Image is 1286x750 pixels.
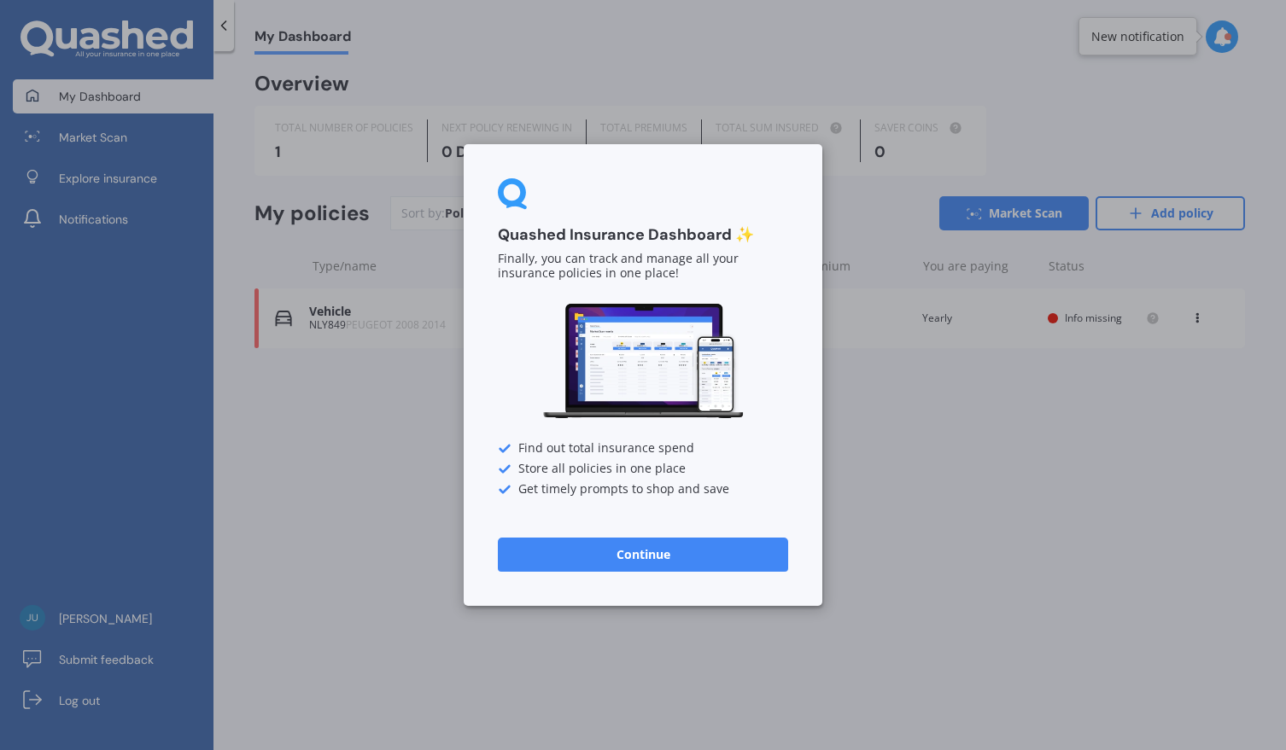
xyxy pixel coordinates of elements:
button: Continue [498,538,788,572]
img: Dashboard [541,301,745,422]
div: Store all policies in one place [498,462,788,476]
p: Finally, you can track and manage all your insurance policies in one place! [498,253,788,282]
div: Get timely prompts to shop and save [498,483,788,497]
div: Find out total insurance spend [498,442,788,456]
h3: Quashed Insurance Dashboard ✨ [498,225,788,245]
